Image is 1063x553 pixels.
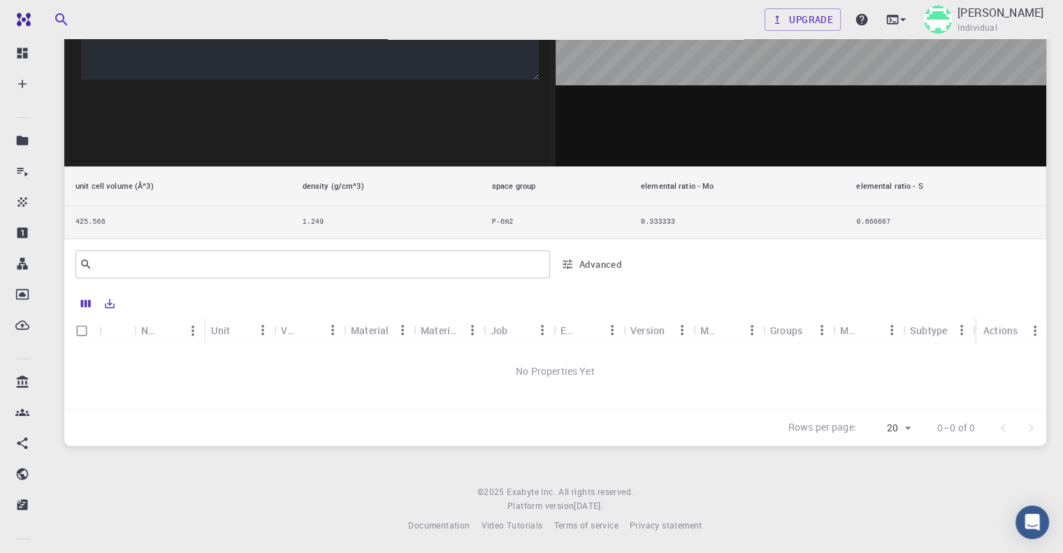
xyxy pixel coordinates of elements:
th: space group [481,166,630,206]
a: Exabyte Inc. [507,485,556,499]
div: Material Formula [421,317,461,344]
div: Name [134,317,204,344]
span: All rights reserved. [558,485,633,499]
div: Material [344,317,414,344]
button: Sort [299,319,321,341]
div: Version [623,317,693,344]
button: Menu [671,319,693,341]
div: Engine [554,317,623,344]
div: Method [833,317,903,344]
div: Actions [983,317,1018,344]
button: Menu [601,319,623,341]
button: Sort [159,319,182,342]
button: Menu [461,319,484,341]
button: Menu [741,319,763,341]
span: Support [28,10,78,22]
span: Platform version [507,499,574,513]
th: unit cell volume (Å^3) [64,166,291,206]
div: Groups [770,317,802,344]
div: Unit [204,317,274,344]
div: Value [274,317,344,344]
img: logo [11,13,31,27]
td: 425.566 [64,206,291,239]
button: Sort [858,319,881,341]
div: Model [693,317,763,344]
div: Job [484,317,554,344]
a: [DATE]. [574,499,603,513]
button: Menu [182,319,204,342]
div: Material Formula [414,317,484,344]
button: Menu [811,319,833,341]
img: Omar Zayed [924,6,952,34]
a: Terms of service [554,519,618,533]
div: Engine [561,317,579,344]
button: Menu [252,319,274,341]
button: Advanced [556,253,628,275]
button: Export [98,292,122,315]
div: Icon [99,317,134,344]
span: Individual [957,21,997,35]
p: [PERSON_NAME] [957,4,1043,21]
span: Terms of service [554,519,618,531]
div: Job [491,317,507,344]
button: Menu [321,319,344,341]
button: Menu [531,319,554,341]
th: elemental ratio - Mo [630,166,845,206]
td: 0.333333 [630,206,845,239]
p: 0–0 of 0 [937,421,975,435]
span: Documentation [408,519,470,531]
div: Version [630,317,665,344]
a: Video Tutorials [481,519,542,533]
span: [DATE] . [574,500,603,511]
td: 0.666667 [845,206,1046,239]
span: Exabyte Inc. [507,486,556,497]
td: P-6m2 [481,206,630,239]
a: Privacy statement [630,519,702,533]
button: Menu [391,319,414,341]
a: Documentation [408,519,470,533]
div: 20 [862,418,915,438]
div: Method [840,317,858,344]
div: Groups [763,317,833,344]
div: Open Intercom Messenger [1015,505,1049,539]
span: Video Tutorials [481,519,542,531]
button: Sort [579,319,601,341]
div: Material [351,317,389,344]
th: elemental ratio - S [845,166,1046,206]
div: Name [141,317,159,344]
div: Subtype [903,317,973,344]
div: Value [281,317,299,344]
span: Privacy statement [630,519,702,531]
span: © 2025 [477,485,507,499]
div: Model [700,317,718,344]
button: Menu [881,319,903,341]
div: Unit [211,317,231,344]
button: Columns [74,292,98,315]
button: Menu [950,319,973,341]
button: Menu [1024,319,1046,342]
div: Actions [976,317,1046,344]
td: 1.249 [291,206,481,239]
a: Upgrade [765,8,841,31]
th: density (g/cm^3) [291,166,481,206]
div: No Properties Yet [64,344,1046,398]
div: Subtype [910,317,947,344]
p: Rows per page: [788,420,857,436]
button: Sort [718,319,741,341]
